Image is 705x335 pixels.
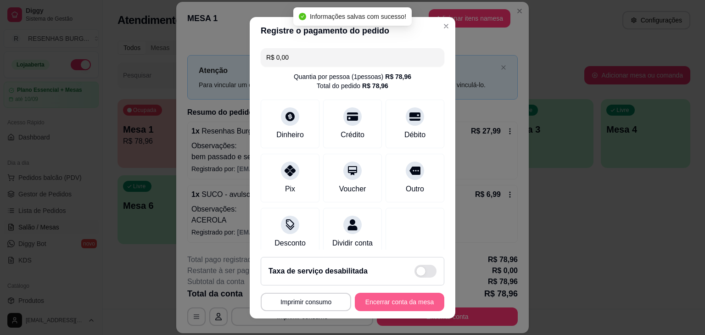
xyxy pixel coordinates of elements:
button: Imprimir consumo [261,293,351,311]
div: Dinheiro [276,129,304,140]
div: Pix [285,184,295,195]
header: Registre o pagamento do pedido [250,17,455,45]
div: Total do pedido [317,81,388,90]
div: Desconto [274,238,306,249]
div: R$ 78,96 [362,81,388,90]
div: Débito [404,129,425,140]
span: Informações salvas com sucesso! [310,13,406,20]
div: Quantia por pessoa ( 1 pessoas) [294,72,411,81]
button: Encerrar conta da mesa [355,293,444,311]
div: Dividir conta [332,238,373,249]
div: Crédito [341,129,364,140]
div: Outro [406,184,424,195]
button: Close [439,19,453,33]
input: Ex.: hambúrguer de cordeiro [266,48,439,67]
div: Voucher [339,184,366,195]
div: R$ 78,96 [385,72,411,81]
h2: Taxa de serviço desabilitada [269,266,368,277]
span: check-circle [299,13,306,20]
